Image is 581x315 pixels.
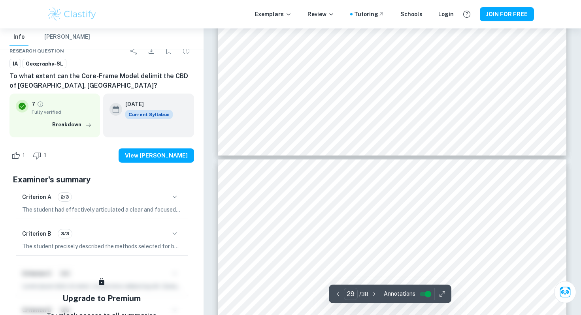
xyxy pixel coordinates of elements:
[161,43,177,59] div: Bookmark
[40,152,51,159] span: 1
[554,281,576,303] button: Ask Clai
[9,59,21,69] a: IA
[9,28,28,46] button: Info
[125,110,173,119] span: Current Syllabus
[18,152,29,159] span: 1
[255,10,292,19] p: Exemplars
[58,193,72,201] span: 2/3
[10,60,21,68] span: IA
[31,149,51,162] div: Dislike
[23,59,66,69] a: Geography-SL
[58,230,72,237] span: 3/3
[125,100,166,109] h6: [DATE]
[400,10,423,19] a: Schools
[22,205,181,214] p: The student had effectively articulated a clear and focused geographical fieldwork question regar...
[32,100,35,109] p: 7
[359,290,368,298] p: / 38
[438,10,454,19] a: Login
[143,43,159,59] div: Download
[37,101,44,108] a: Grade fully verified
[50,119,94,131] button: Breakdown
[13,174,191,186] h5: Examiner's summary
[119,148,194,163] button: View [PERSON_NAME]
[307,10,334,19] p: Review
[480,7,534,21] button: JOIN FOR FREE
[44,28,90,46] button: [PERSON_NAME]
[9,149,29,162] div: Like
[22,242,181,251] p: The student precisely described the methods selected for both primary and secondary data collecti...
[126,43,142,59] div: Share
[32,109,94,116] span: Fully verified
[460,7,473,21] button: Help and Feedback
[354,10,385,19] a: Tutoring
[22,229,51,238] h6: Criterion B
[23,60,66,68] span: Geography-SL
[384,290,415,298] span: Annotations
[62,292,141,304] h5: Upgrade to Premium
[9,71,194,90] h6: To what extent can the Core-Frame Model delimit the CBD of [GEOGRAPHIC_DATA], [GEOGRAPHIC_DATA]?
[47,6,97,22] img: Clastify logo
[178,43,194,59] div: Report issue
[125,110,173,119] div: This exemplar is based on the current syllabus. Feel free to refer to it for inspiration/ideas wh...
[9,47,64,54] span: Research question
[22,193,51,201] h6: Criterion A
